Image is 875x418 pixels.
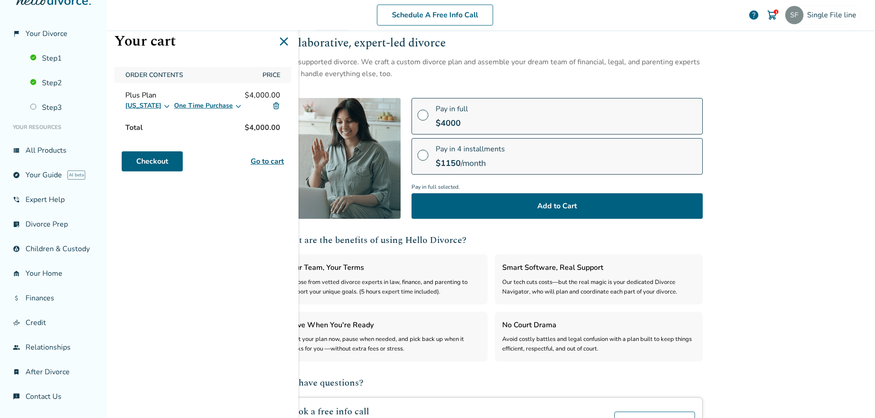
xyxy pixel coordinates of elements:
div: /month [436,158,505,169]
div: Our tech cuts costs—but the real magic is your dedicated Divorce Navigator, who will plan and coo... [502,278,695,297]
span: Your Divorce [26,29,67,39]
div: Fully supported divorce. We craft a custom divorce plan and assemble your dream team of financial... [280,56,703,80]
h3: Smart Software, Real Support [502,262,695,274]
a: chat_infoContact Us [7,386,100,407]
img: Delete [272,102,280,110]
span: garage_home [13,270,20,277]
h3: Move When You're Ready [287,319,480,331]
img: singlefileline@hellodivorce.com [785,6,803,24]
a: help [748,10,759,21]
span: list_alt_check [13,221,20,228]
a: account_childChildren & Custody [7,238,100,259]
a: groupRelationships [7,337,100,358]
div: 1 [774,10,778,14]
div: Start your plan now, pause when needed, and pick back up when it works for you —without extra fee... [287,335,480,354]
h1: Your cart [114,30,291,52]
span: Pay in full selected. [412,181,703,193]
a: phone_in_talkExpert Help [7,189,100,210]
span: chat_info [13,393,20,400]
a: Schedule A Free Info Call [377,5,493,26]
span: account_child [13,245,20,253]
a: Step2 [25,72,100,93]
button: One Time Purchase [174,100,242,111]
iframe: Chat Widget [829,374,875,418]
a: exploreYour GuideAI beta [7,165,100,186]
a: finance_modeCredit [7,312,100,333]
span: $ 1150 [436,158,461,169]
h2: Still have questions? [280,376,703,390]
span: $4,000.00 [241,119,284,137]
li: Your Resources [7,118,100,136]
a: Go to cart [251,156,284,167]
h2: What are the benefits of using Hello Divorce? [280,233,703,247]
span: phone_in_talk [13,196,20,203]
a: bookmark_checkAfter Divorce [7,361,100,382]
span: finance_mode [13,319,20,326]
h3: Your Team, Your Terms [287,262,480,274]
div: Avoid costly battles and legal confusion with a plan built to keep things efficient, respectful, ... [502,335,695,354]
h3: No Court Drama [502,319,695,331]
button: Add to Cart [412,193,703,219]
span: explore [13,171,20,179]
a: Checkout [122,151,183,171]
button: [US_STATE] [125,100,170,111]
img: [object Object] [280,98,401,219]
span: view_list [13,147,20,154]
a: attach_moneyFinances [7,288,100,309]
span: Plus Plan [125,90,156,100]
h2: Collaborative, expert-led divorce [280,35,703,52]
span: AI beta [67,170,85,180]
span: Single File line [807,10,860,20]
a: view_listAll Products [7,140,100,161]
a: flag_2Your Divorce [7,23,100,44]
span: attach_money [13,294,20,302]
span: group [13,344,20,351]
span: bookmark_check [13,368,20,376]
a: garage_homeYour Home [7,263,100,284]
span: $ 4000 [436,118,461,129]
a: Step3 [25,97,100,118]
span: $4,000.00 [245,90,280,100]
img: Cart [767,10,777,21]
span: flag_2 [13,30,20,37]
span: Price [259,67,284,83]
span: Order Contents [122,67,255,83]
a: list_alt_checkDivorce Prep [7,214,100,235]
span: Total [122,119,146,137]
div: Choose from vetted divorce experts in law, finance, and parenting to support your unique goals. (... [287,278,480,297]
span: Pay in full [436,104,468,114]
span: Pay in 4 installments [436,144,505,154]
a: Step1 [25,48,100,69]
